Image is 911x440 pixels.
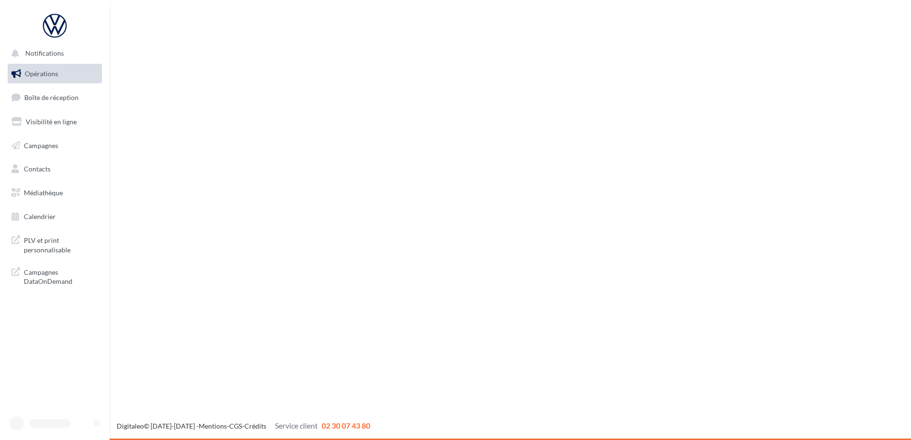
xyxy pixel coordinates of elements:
[24,266,98,286] span: Campagnes DataOnDemand
[6,159,104,179] a: Contacts
[199,422,227,430] a: Mentions
[24,93,79,101] span: Boîte de réception
[6,207,104,227] a: Calendrier
[244,422,266,430] a: Crédits
[6,230,104,258] a: PLV et print personnalisable
[24,165,51,173] span: Contacts
[117,422,144,430] a: Digitaleo
[25,70,58,78] span: Opérations
[322,421,370,430] span: 02 30 07 43 80
[6,112,104,132] a: Visibilité en ligne
[6,262,104,290] a: Campagnes DataOnDemand
[275,421,318,430] span: Service client
[26,118,77,126] span: Visibilité en ligne
[24,141,58,149] span: Campagnes
[6,87,104,108] a: Boîte de réception
[25,50,64,58] span: Notifications
[24,234,98,254] span: PLV et print personnalisable
[24,212,56,220] span: Calendrier
[24,189,63,197] span: Médiathèque
[6,183,104,203] a: Médiathèque
[229,422,242,430] a: CGS
[6,64,104,84] a: Opérations
[6,136,104,156] a: Campagnes
[117,422,370,430] span: © [DATE]-[DATE] - - -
